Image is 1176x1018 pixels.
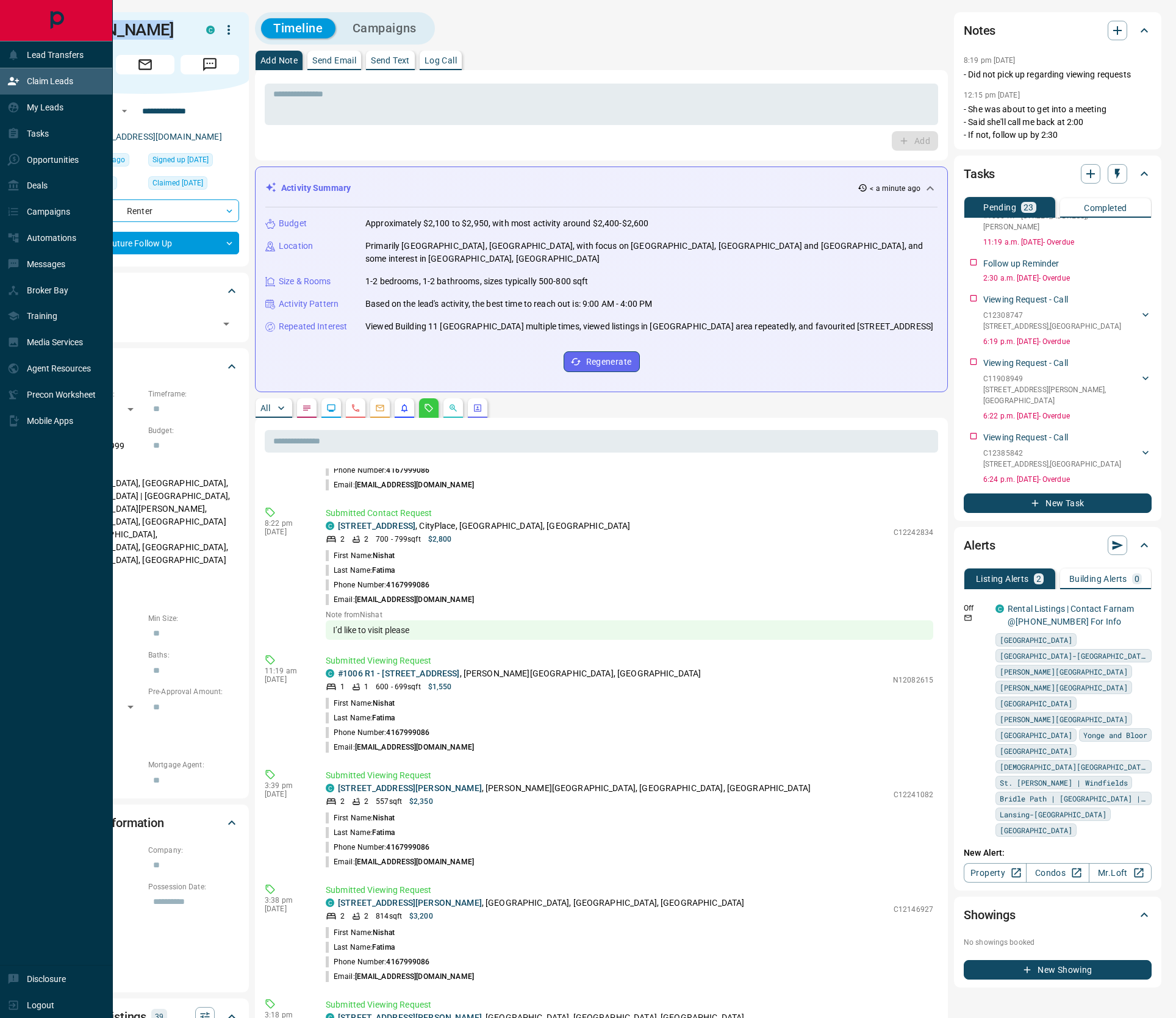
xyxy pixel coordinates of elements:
p: Address: [51,954,239,965]
div: condos.ca [326,898,334,907]
p: Last Name: [326,712,395,723]
p: 3:39 pm [265,781,307,790]
button: New Showing [964,960,1152,980]
span: Fatima [372,828,395,837]
p: First Name: [326,812,395,823]
p: $2,350 [409,796,433,807]
p: Primarily [GEOGRAPHIC_DATA], [GEOGRAPHIC_DATA], with focus on [GEOGRAPHIC_DATA], [GEOGRAPHIC_DATA... [365,240,938,265]
p: Log Call [425,56,457,65]
p: Submitted Viewing Request [326,884,933,897]
p: Last Name: [326,565,395,576]
p: 1-2 bedrooms, 1-2 bathrooms, sizes typically 500-800 sqft [365,275,589,288]
span: [GEOGRAPHIC_DATA] [1000,697,1072,709]
p: First Name: [326,550,395,561]
span: Fatima [372,566,395,575]
div: condos.ca [995,604,1004,613]
p: 1 [364,681,368,692]
div: Renter [51,199,239,222]
p: First Name: [326,698,395,709]
div: Wed Jul 02 2025 [148,176,239,193]
p: Listing Alerts [976,575,1029,583]
p: 6:24 p.m. [DATE] - Overdue [983,474,1152,485]
p: Add Note [260,56,298,65]
p: Viewed Building 11 [GEOGRAPHIC_DATA] multiple times, viewed listings in [GEOGRAPHIC_DATA] area re... [365,320,933,333]
p: Viewing Request - Call [983,431,1068,444]
h2: Alerts [964,536,995,555]
div: C12308747[STREET_ADDRESS],[GEOGRAPHIC_DATA] [983,307,1152,334]
span: Fatima [372,943,395,952]
span: Message [181,55,239,74]
span: Fatima [372,714,395,722]
p: Email: [326,742,474,753]
button: Open [218,315,235,332]
p: [DATE] [265,905,307,913]
p: Phone Number: [326,956,430,967]
p: 2 [364,796,368,807]
p: C12241082 [894,789,933,800]
p: Completed [1084,204,1127,212]
span: [DEMOGRAPHIC_DATA][GEOGRAPHIC_DATA] [1000,761,1147,773]
p: Possession Date: [148,881,239,892]
span: Signed up [DATE] [152,154,209,166]
span: [PERSON_NAME][GEOGRAPHIC_DATA] [1000,665,1128,678]
div: Tasks [964,159,1152,188]
p: Budget: [148,425,239,436]
p: Phone Number: [326,465,430,476]
div: condos.ca [326,669,334,678]
p: 600 - 699 sqft [376,681,420,692]
p: 2 [340,911,345,922]
p: [DATE] [265,528,307,536]
span: Yonge and Bloor [1083,729,1147,741]
p: 2 [364,911,368,922]
p: Timeframe: [148,389,239,400]
span: Nishat [373,699,395,708]
p: 11:19 am [265,667,307,675]
svg: Opportunities [448,403,458,413]
p: C12385842 [983,448,1121,459]
p: - She was about to get into a meeting - Said she'll call me back at 2:00 - If not, follow up by 2:30 [964,103,1152,142]
button: New Task [964,493,1152,513]
span: Claimed [DATE] [152,177,203,189]
p: , [PERSON_NAME][GEOGRAPHIC_DATA], [GEOGRAPHIC_DATA] [338,667,701,680]
div: Personal Information [51,808,239,837]
span: [EMAIL_ADDRESS][DOMAIN_NAME] [355,858,474,866]
a: [STREET_ADDRESS][PERSON_NAME] [338,783,482,793]
p: Baths: [148,650,239,661]
svg: Emails [375,403,385,413]
p: , [GEOGRAPHIC_DATA], [GEOGRAPHIC_DATA], [GEOGRAPHIC_DATA] [338,897,744,909]
svg: Email [964,614,972,622]
a: #1006 R1 - [STREET_ADDRESS] [338,669,460,678]
p: Approximately $2,100 to $2,950, with most activity around $2,400-$2,600 [365,217,648,230]
span: Bridle Path | [GEOGRAPHIC_DATA] | [GEOGRAPHIC_DATA][PERSON_NAME] [1000,792,1147,805]
p: Submitted Contact Request [326,507,933,520]
div: I’d like to visit please [326,620,933,640]
p: Credit Score: [51,723,239,734]
button: Open [117,104,132,118]
p: 12:15 pm [DATE] [964,91,1020,99]
p: $1,550 [428,681,452,692]
span: [EMAIL_ADDRESS][DOMAIN_NAME] [355,743,474,751]
p: $2,800 [428,534,452,545]
p: 23 [1024,203,1034,212]
a: [STREET_ADDRESS][PERSON_NAME] [338,898,482,908]
p: Last Name: [326,942,395,953]
p: [STREET_ADDRESS] , [GEOGRAPHIC_DATA] [983,321,1121,332]
span: 4167999086 [386,958,429,966]
span: [GEOGRAPHIC_DATA] [1000,729,1072,741]
p: C12242834 [894,527,933,538]
a: [STREET_ADDRESS] [338,521,415,531]
p: C12308747 [983,310,1121,321]
button: Regenerate [564,351,640,372]
p: 8:19 pm [DATE] [964,56,1016,65]
p: C11908949 [983,373,1139,384]
div: C12385842[STREET_ADDRESS],[GEOGRAPHIC_DATA] [983,445,1152,472]
p: Submitted Viewing Request [326,769,933,782]
span: Email [116,55,174,74]
p: 3:38 pm [265,896,307,905]
h1: [PERSON_NAME] [51,20,188,40]
div: Tags [51,276,239,306]
p: Company: [148,845,239,856]
p: Building Alerts [1069,575,1127,583]
p: Note from Nishat [326,611,933,619]
p: Pending [983,203,1016,212]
